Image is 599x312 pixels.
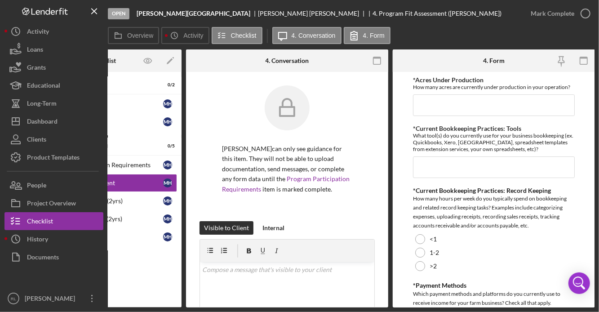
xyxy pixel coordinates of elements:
div: Visible to Client [204,221,249,235]
button: Loans [4,40,103,58]
div: [PERSON_NAME] [PERSON_NAME] [258,10,367,17]
div: Mark Complete [531,4,574,22]
button: Long-Term [4,94,103,112]
div: *Payment Methods [413,282,575,289]
button: Dashboard [4,112,103,130]
button: History [4,230,103,248]
button: 4. Form [344,27,390,44]
div: M H [163,214,172,223]
label: 1-2 [430,249,439,256]
div: People [27,176,46,196]
button: Product Templates [4,148,103,166]
label: >2 [430,263,437,270]
p: [PERSON_NAME] can only see guidance for this item. They will not be able to upload documentation,... [222,144,352,194]
div: M H [163,117,172,126]
div: M H [163,178,172,187]
label: Overview [127,32,153,39]
div: Project Overview [27,194,76,214]
div: Documents [27,248,59,268]
label: *Current Bookkeeping Practices: Tools [413,125,521,132]
button: 4. Conversation [272,27,342,44]
button: Project Overview [4,194,103,212]
div: 0 / 5 [159,143,175,149]
div: Which payment methods and platforms do you currently use to receive income for your farm business... [413,290,575,310]
label: Activity [183,32,203,39]
div: Internal [262,221,284,235]
button: Checklist [4,212,103,230]
div: 0 / 2 [159,82,175,88]
div: *Current Bookkeeping Practices: Record Keeping [413,187,575,194]
button: Overview [108,27,159,44]
div: Checklist [27,212,53,232]
button: Visible to Client [200,221,253,235]
div: History [27,230,48,250]
a: Program Participation Requirements [222,175,350,192]
button: Educational [4,76,103,94]
button: RL[PERSON_NAME] [4,290,103,308]
button: Documents [4,248,103,266]
div: How many acres are currently under production in your operation? [413,84,575,90]
div: M H [163,232,172,241]
b: [PERSON_NAME][GEOGRAPHIC_DATA] [137,10,250,17]
label: 4. Form [363,32,385,39]
text: RL [11,296,17,301]
button: Internal [258,221,289,235]
div: Clients [27,130,46,151]
label: 4. Conversation [292,32,336,39]
div: Long-Term [27,94,57,115]
div: M H [163,196,172,205]
div: M H [163,99,172,108]
div: [PERSON_NAME] [22,290,81,310]
button: Activity [161,27,209,44]
div: 4. Form [483,57,505,64]
div: Grants [27,58,46,79]
div: What tool(s) do you currently use for your business bookkeeping (ex. Quickbooks, Xero, [GEOGRAPHI... [413,132,575,152]
button: Clients [4,130,103,148]
div: How many hours per week do you typically spend on bookkeeping and related record keeping tasks? E... [413,194,575,230]
button: Grants [4,58,103,76]
div: Open Intercom Messenger [568,272,590,294]
button: Activity [4,22,103,40]
div: Dashboard [27,112,58,133]
div: Open [108,8,129,19]
div: Loans [27,40,43,61]
div: 4. Conversation [266,57,309,64]
label: *Acres Under Production [413,76,484,84]
button: Checklist [212,27,262,44]
div: Educational [27,76,60,97]
div: Product Templates [27,148,80,169]
div: M H [163,160,172,169]
button: Mark Complete [522,4,595,22]
div: 4. Program Fit Assessment ([PERSON_NAME]) [373,10,501,17]
button: People [4,176,103,194]
label: <1 [430,236,437,243]
div: Activity [27,22,49,43]
label: Checklist [231,32,257,39]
